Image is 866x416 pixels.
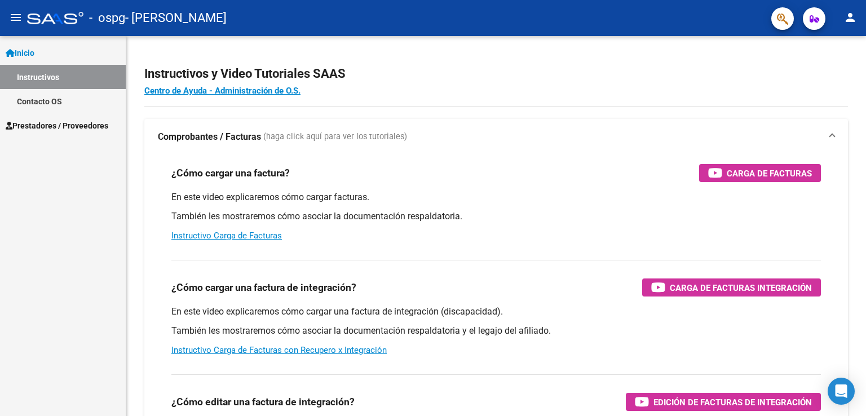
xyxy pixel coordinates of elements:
[699,164,821,182] button: Carga de Facturas
[828,378,855,405] div: Open Intercom Messenger
[6,47,34,59] span: Inicio
[727,166,812,180] span: Carga de Facturas
[171,165,290,181] h3: ¿Cómo cargar una factura?
[9,11,23,24] mat-icon: menu
[171,325,821,337] p: También les mostraremos cómo asociar la documentación respaldatoria y el legajo del afiliado.
[89,6,125,30] span: - ospg
[171,394,355,410] h3: ¿Cómo editar una factura de integración?
[263,131,407,143] span: (haga click aquí para ver los tutoriales)
[171,306,821,318] p: En este video explicaremos cómo cargar una factura de integración (discapacidad).
[171,191,821,203] p: En este video explicaremos cómo cargar facturas.
[653,395,812,409] span: Edición de Facturas de integración
[6,120,108,132] span: Prestadores / Proveedores
[171,345,387,355] a: Instructivo Carga de Facturas con Recupero x Integración
[144,86,301,96] a: Centro de Ayuda - Administración de O.S.
[171,231,282,241] a: Instructivo Carga de Facturas
[144,119,848,155] mat-expansion-panel-header: Comprobantes / Facturas (haga click aquí para ver los tutoriales)
[626,393,821,411] button: Edición de Facturas de integración
[158,131,261,143] strong: Comprobantes / Facturas
[642,278,821,296] button: Carga de Facturas Integración
[670,281,812,295] span: Carga de Facturas Integración
[125,6,227,30] span: - [PERSON_NAME]
[144,63,848,85] h2: Instructivos y Video Tutoriales SAAS
[171,210,821,223] p: También les mostraremos cómo asociar la documentación respaldatoria.
[171,280,356,295] h3: ¿Cómo cargar una factura de integración?
[843,11,857,24] mat-icon: person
